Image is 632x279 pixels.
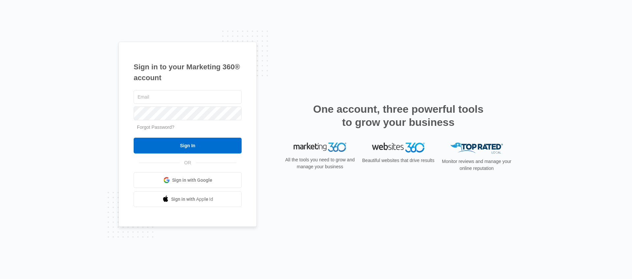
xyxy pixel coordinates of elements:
[294,143,346,152] img: Marketing 360
[134,138,242,153] input: Sign In
[283,156,357,170] p: All the tools you need to grow and manage your business
[134,61,242,83] h1: Sign in to your Marketing 360® account
[171,196,213,203] span: Sign in with Apple Id
[450,143,503,153] img: Top Rated Local
[134,191,242,207] a: Sign in with Apple Id
[440,158,513,172] p: Monitor reviews and manage your online reputation
[134,172,242,188] a: Sign in with Google
[372,143,425,152] img: Websites 360
[134,90,242,104] input: Email
[361,157,435,164] p: Beautiful websites that drive results
[137,125,174,130] a: Forgot Password?
[311,103,486,129] h2: One account, three powerful tools to grow your business
[172,177,212,184] span: Sign in with Google
[180,159,196,166] span: OR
